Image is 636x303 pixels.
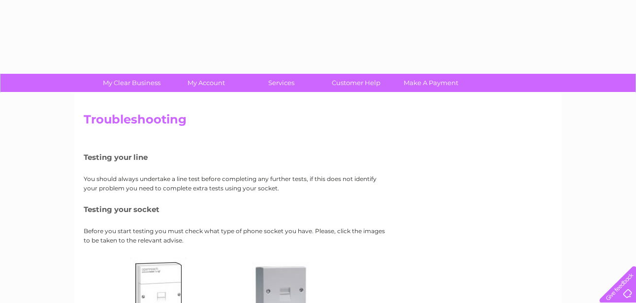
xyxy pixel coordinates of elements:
a: Services [241,74,322,92]
a: Make A Payment [390,74,472,92]
p: Before you start testing you must check what type of phone socket you have. Please, click the ima... [84,226,389,245]
h5: Testing your socket [84,205,389,213]
p: You should always undertake a line test before completing any further tests, if this does not ide... [84,174,389,193]
a: My Account [166,74,247,92]
a: My Clear Business [91,74,172,92]
h5: Testing your line [84,153,389,161]
h2: Troubleshooting [84,113,552,131]
a: Customer Help [316,74,397,92]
